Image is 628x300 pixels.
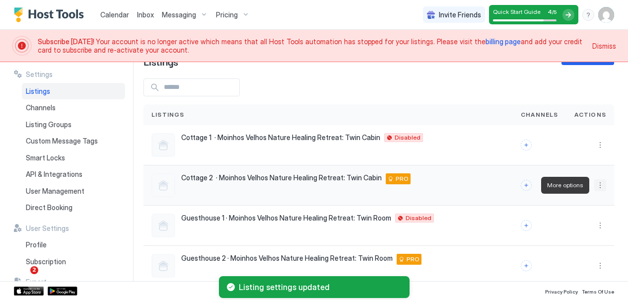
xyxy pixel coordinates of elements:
span: Cottage 2 · Moinhos Velhos Nature Healing Retreat: Twin Cabin [181,173,382,182]
button: Connect channels [521,220,532,231]
span: Smart Locks [26,153,65,162]
span: Pricing [216,10,238,19]
span: Guesthouse 1 · Moinhos Velhos Nature Healing Retreat: Twin Room [181,214,391,223]
button: More options [594,220,606,231]
span: PRO [407,255,419,264]
button: Connect channels [521,180,532,191]
a: Listing Groups [22,116,125,133]
span: Your account is no longer active which means that all Host Tools automation has stopped for your ... [38,37,586,55]
span: Profile [26,240,47,249]
span: Messaging [162,10,196,19]
a: API & Integrations [22,166,125,183]
span: Inbox [137,10,154,19]
a: Custom Message Tags [22,133,125,150]
span: Channels [26,103,56,112]
div: menu [594,139,606,151]
div: menu [582,9,594,21]
span: 4 [548,8,552,15]
span: Subscription [26,257,66,266]
input: Input Field [160,79,239,96]
a: User Management [22,183,125,200]
span: 2 [30,266,38,274]
span: Listings [151,110,185,119]
a: Smart Locks [22,150,125,166]
a: Profile [22,236,125,253]
a: Listings [22,83,125,100]
button: More options [594,260,606,272]
span: Calendar [100,10,129,19]
span: Listings [143,54,178,69]
span: Quick Start Guide [493,8,541,15]
span: Subscribe [DATE]! [38,37,96,46]
div: User profile [598,7,614,23]
span: PRO [396,174,409,183]
div: menu [594,179,606,191]
span: Listings [26,87,50,96]
button: More options [594,179,606,191]
span: API & Integrations [26,170,82,179]
a: billing page [486,37,521,46]
span: Direct Booking [26,203,72,212]
button: More options [594,139,606,151]
a: Host Tools Logo [14,7,88,22]
div: menu [594,260,606,272]
a: Inbox [137,9,154,20]
div: menu [594,220,606,231]
span: Cottage 1 · Moinhos Velhos Nature Healing Retreat: Twin Cabin [181,133,380,142]
span: Actions [574,110,606,119]
a: Direct Booking [22,199,125,216]
iframe: Intercom live chat [10,266,34,290]
a: Subscription [22,253,125,270]
span: Settings [26,70,53,79]
span: Invite Friends [439,10,481,19]
a: Channels [22,99,125,116]
span: Listing settings updated [239,282,402,292]
a: Calendar [100,9,129,20]
span: Channels [521,110,558,119]
span: More options [547,181,583,190]
div: Dismiss [592,41,616,51]
span: Listing Groups [26,120,71,129]
span: User Management [26,187,84,196]
button: Connect channels [521,260,532,271]
button: Connect channels [521,140,532,150]
span: Custom Message Tags [26,137,98,146]
span: User Settings [26,224,69,233]
span: Guesthouse 2 · Moinhos Velhos Nature Healing Retreat: Twin Room [181,254,393,263]
span: / 5 [552,9,557,15]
